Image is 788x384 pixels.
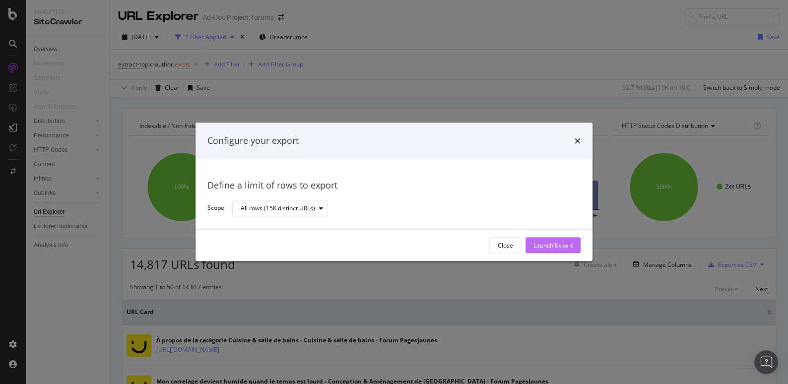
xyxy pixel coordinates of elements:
div: modal [196,123,592,261]
button: Launch Export [525,238,581,254]
div: Close [498,241,513,250]
div: Configure your export [207,134,299,147]
button: Close [489,238,522,254]
div: times [575,134,581,147]
button: All rows (15K distinct URLs) [232,200,328,216]
div: Define a limit of rows to export [207,179,581,192]
div: All rows (15K distinct URLs) [241,205,315,211]
div: Open Intercom Messenger [754,350,778,374]
label: Scope [207,204,224,215]
div: Launch Export [533,241,573,250]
